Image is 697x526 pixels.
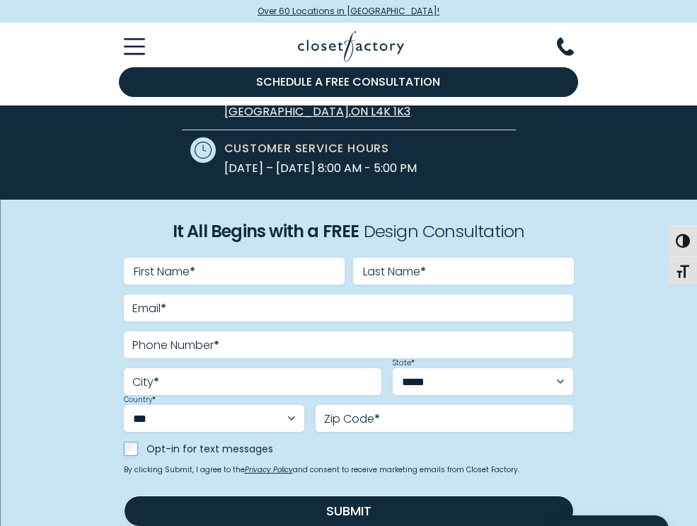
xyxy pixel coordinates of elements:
span: It All Begins with a FREE [173,220,359,244]
span: Over 60 Locations in [GEOGRAPHIC_DATA]! [258,5,439,18]
a: Schedule a Free Consultation [119,67,579,97]
button: Phone Number [557,38,591,56]
label: Country [124,396,156,404]
label: State [393,360,415,367]
label: Zip Code [324,413,380,425]
span: ON [351,103,368,120]
button: Toggle Mobile Menu [107,38,145,55]
span: [DATE] – [DATE] 8:00 AM - 5:00 PM [224,160,417,177]
small: By clicking Submit, I agree to the and consent to receive marketing emails from Closet Factory. [124,466,574,474]
label: Last Name [363,266,426,278]
span: [GEOGRAPHIC_DATA] [224,103,349,120]
img: Closet Factory Logo [298,31,404,62]
label: Phone Number [132,340,219,351]
label: First Name [134,266,195,278]
a: Privacy Policy [245,464,293,475]
span: Customer Service Hours [224,140,390,157]
label: Email [132,303,166,314]
span: Design Consultation [364,220,525,244]
span: L4K 1K3 [371,103,410,120]
label: City [132,377,159,388]
button: Toggle High Contrast [669,226,697,256]
label: Opt-in for text messages [146,442,574,456]
button: Toggle Font size [669,256,697,285]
